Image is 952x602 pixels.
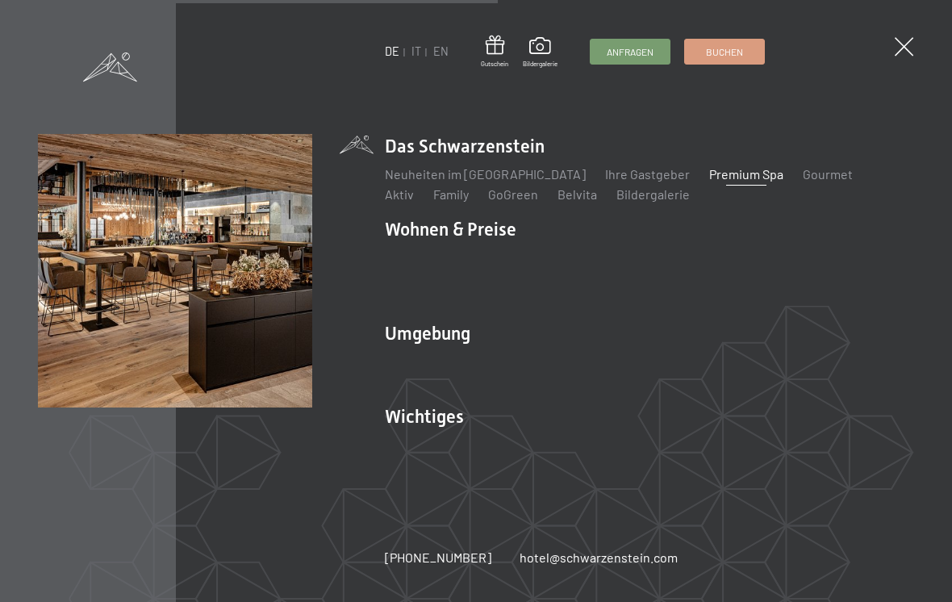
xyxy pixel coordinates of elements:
a: Premium Spa [709,166,783,182]
a: EN [433,44,449,58]
a: Buchen [685,40,764,64]
a: Belvita [557,186,597,202]
a: [PHONE_NUMBER] [385,549,491,566]
a: DE [385,44,399,58]
span: [PHONE_NUMBER] [385,550,491,565]
a: hotel@schwarzenstein.com [520,549,678,566]
a: Bildergalerie [523,37,557,68]
a: IT [411,44,421,58]
a: Bildergalerie [616,186,690,202]
a: Neuheiten im [GEOGRAPHIC_DATA] [385,166,586,182]
a: Anfragen [591,40,670,64]
span: Bildergalerie [523,60,557,69]
span: Buchen [706,45,743,59]
span: Anfragen [607,45,653,59]
a: Ihre Gastgeber [605,166,690,182]
a: Aktiv [385,186,414,202]
a: Gutschein [481,36,508,69]
a: Family [433,186,469,202]
span: Gutschein [481,60,508,69]
a: GoGreen [488,186,538,202]
a: Gourmet [803,166,853,182]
